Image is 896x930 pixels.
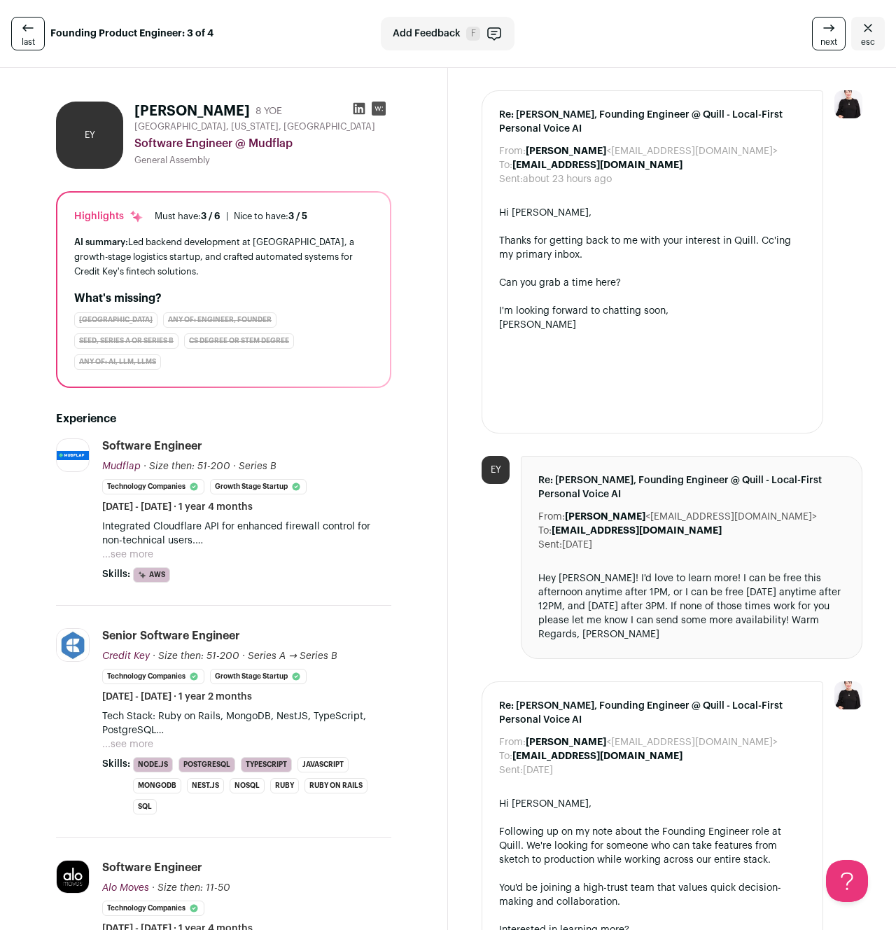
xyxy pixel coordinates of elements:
div: CS degree or STEM degree [184,333,294,349]
div: Must have: [155,211,220,222]
span: · [233,459,236,473]
h2: What's missing? [74,290,373,307]
img: 7acc0357235570c04f6b199e15a1720a4b79e8d3779605179f4f0fd2bf67b61a.jpg [57,861,89,893]
button: ...see more [102,548,153,562]
span: Skills: [102,757,130,771]
b: [EMAIL_ADDRESS][DOMAIN_NAME] [512,160,682,170]
div: Software Engineer [102,860,202,875]
span: [DATE] - [DATE] · 1 year 4 months [102,500,253,514]
span: · Size then: 11-50 [152,883,230,893]
a: Can you grab a time here? [499,278,621,288]
li: SQL [133,799,157,814]
li: Technology Companies [102,669,204,684]
span: last [22,36,35,48]
span: Series A → Series B [248,651,337,661]
li: AWS [133,567,170,583]
div: [GEOGRAPHIC_DATA] [74,312,157,328]
span: Re: [PERSON_NAME], Founding Engineer @ Quill - Local-First Personal Voice AI [499,108,806,136]
dt: Sent: [499,763,523,777]
dt: To: [499,749,512,763]
b: [PERSON_NAME] [565,512,645,522]
div: Software Engineer @ Mudflap [134,135,391,152]
img: 9240684-medium_jpg [834,90,862,118]
li: Growth Stage Startup [210,669,307,684]
dd: <[EMAIL_ADDRESS][DOMAIN_NAME]> [526,735,778,749]
div: [PERSON_NAME] [499,318,806,332]
li: Node.js [133,757,173,772]
div: Software Engineer [102,438,202,454]
span: Mudflap [102,461,141,471]
div: Senior Software Engineer [102,628,240,644]
dd: about 23 hours ago [523,172,612,186]
a: Close [851,17,885,50]
li: Technology Companies [102,901,204,916]
button: ...see more [102,737,153,751]
dt: Sent: [538,538,562,552]
li: Nest.js [187,778,224,793]
b: [EMAIL_ADDRESS][DOMAIN_NAME] [552,526,722,536]
div: EY [482,456,510,484]
dt: To: [538,524,552,538]
dd: [DATE] [562,538,592,552]
div: Following up on my note about the Founding Engineer role at Quill. We're looking for someone who ... [499,825,806,867]
dd: [DATE] [523,763,553,777]
span: 3 / 6 [201,211,220,221]
div: Nice to have: [234,211,307,222]
h1: [PERSON_NAME] [134,102,250,121]
button: Add Feedback F [381,17,514,50]
dt: To: [499,158,512,172]
img: 9240684-medium_jpg [834,681,862,709]
span: Series B [239,461,276,471]
span: F [466,27,480,41]
div: Highlights [74,209,143,223]
span: [GEOGRAPHIC_DATA], [US_STATE], [GEOGRAPHIC_DATA] [134,121,375,132]
span: Skills: [102,567,130,581]
div: Led backend development at [GEOGRAPHIC_DATA], a growth-stage logistics startup, and crafted autom... [74,235,373,279]
a: next [812,17,846,50]
dt: From: [499,735,526,749]
span: AI summary: [74,237,128,247]
div: Any of: AI, LLM, LLMs [74,354,161,370]
dt: From: [538,510,565,524]
span: next [820,36,837,48]
h2: Experience [56,410,391,427]
strong: Founding Product Engineer: 3 of 4 [50,27,213,41]
li: PostgreSQL [178,757,235,772]
span: · [242,649,245,663]
b: [PERSON_NAME] [526,737,606,747]
ul: | [155,211,307,222]
div: General Assembly [134,155,391,166]
span: I'm looking forward to chatting soon, [499,306,668,316]
p: Tech Stack: Ruby on Rails, MongoDB, NestJS, TypeScript, PostgreSQL [102,709,391,737]
li: JavaScript [297,757,349,772]
div: EY [56,102,123,169]
div: Hey [PERSON_NAME]! I'd love to learn more! I can be free this afternoon anytime after 1PM, or I c... [538,571,845,641]
iframe: Help Scout Beacon - Open [826,860,868,902]
li: Ruby on Rails [304,778,367,793]
span: · Size then: 51-200 [143,461,230,471]
div: Hi [PERSON_NAME], [499,797,806,811]
span: esc [861,36,875,48]
p: Integrated Cloudflare API for enhanced firewall control for non-technical users. [102,520,391,548]
dt: Sent: [499,172,523,186]
li: NoSQL [230,778,265,793]
li: Growth Stage Startup [210,479,307,494]
span: 3 / 5 [288,211,307,221]
span: [DATE] - [DATE] · 1 year 2 months [102,690,252,704]
span: Add Feedback [393,27,461,41]
div: 8 YOE [255,104,282,118]
b: [PERSON_NAME] [526,146,606,156]
li: MongoDB [133,778,181,793]
span: · Size then: 51-200 [153,651,239,661]
span: Alo Moves [102,883,149,893]
li: Technology Companies [102,479,204,494]
li: TypeScript [241,757,292,772]
img: b2296cc653f411f3c04d5f0529dfa6a7973dd93a68689400fad4071f74397217.jpg [57,629,89,662]
div: Any of: Engineer, founder [163,312,276,328]
img: 210b3fc0ece1b704701eb7c35fcce20f644ae253c7ad5a1326b3ac94b5a802f7.jpg [57,451,89,461]
div: Seed, Series A or Series B [74,333,178,349]
dd: <[EMAIL_ADDRESS][DOMAIN_NAME]> [526,144,778,158]
span: Re: [PERSON_NAME], Founding Engineer @ Quill - Local-First Personal Voice AI [538,473,845,501]
span: Credit Key [102,651,150,661]
b: [EMAIL_ADDRESS][DOMAIN_NAME] [512,751,682,761]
